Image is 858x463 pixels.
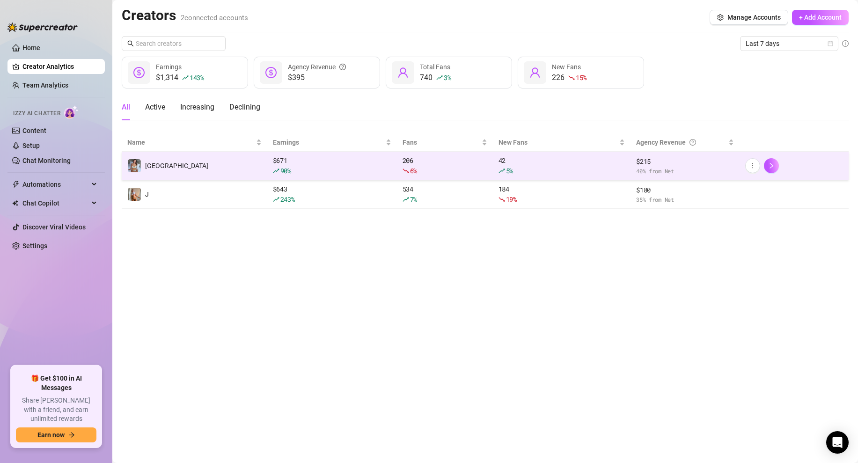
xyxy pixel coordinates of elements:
span: New Fans [499,137,617,147]
span: dollar-circle [265,67,277,78]
th: New Fans [493,133,631,152]
span: 🎁 Get $100 in AI Messages [16,374,96,392]
a: Home [22,44,40,51]
span: 7 % [410,195,417,204]
span: fall [499,196,505,203]
span: 2 connected accounts [181,14,248,22]
span: more [749,162,756,169]
span: Manage Accounts [727,14,781,21]
button: right [764,158,779,173]
span: info-circle [842,40,849,47]
span: Chat Copilot [22,196,89,211]
div: $1,314 [156,72,204,83]
span: user [529,67,541,78]
div: 740 [420,72,451,83]
div: Agency Revenue [636,137,726,147]
span: rise [273,168,279,174]
div: Declining [229,102,260,113]
span: question-circle [339,62,346,72]
img: logo-BBDzfeDw.svg [7,22,78,32]
span: rise [273,196,279,203]
th: Earnings [267,133,397,152]
span: Fans [403,137,480,147]
div: $ 671 [273,155,391,176]
div: 206 [403,155,487,176]
span: Name [127,137,254,147]
span: fall [403,168,409,174]
span: 15 % [576,73,587,82]
a: Discover Viral Videos [22,223,86,231]
span: thunderbolt [12,181,20,188]
div: Active [145,102,165,113]
img: vienna [128,159,141,172]
span: Last 7 days [746,37,833,51]
a: Setup [22,142,40,149]
div: $ 643 [273,184,391,205]
span: [GEOGRAPHIC_DATA] [145,162,208,169]
span: New Fans [552,63,581,71]
div: Open Intercom Messenger [826,431,849,454]
span: Earnings [273,137,384,147]
div: 42 [499,155,625,176]
a: Creator Analytics [22,59,97,74]
span: 5 % [506,166,513,175]
img: Chat Copilot [12,200,18,206]
th: Fans [397,133,493,152]
span: Share [PERSON_NAME] with a friend, and earn unlimited rewards [16,396,96,424]
div: Increasing [180,102,214,113]
span: 35 % from Net [636,195,734,204]
span: + Add Account [799,14,842,21]
span: 90 % [280,166,291,175]
div: All [122,102,130,113]
span: 143 % [190,73,204,82]
a: Content [22,127,46,134]
img: AI Chatter [64,105,79,119]
span: rise [403,196,409,203]
a: Chat Monitoring [22,157,71,164]
a: Team Analytics [22,81,68,89]
span: 6 % [410,166,417,175]
span: 3 % [444,73,451,82]
span: Earnings [156,63,182,71]
span: arrow-right [68,432,75,438]
img: J [128,188,141,201]
span: 243 % [280,195,295,204]
span: Automations [22,177,89,192]
span: calendar [828,41,833,46]
span: setting [717,14,724,21]
span: $ 180 [636,185,734,195]
h2: Creators [122,7,248,24]
input: Search creators [136,38,213,49]
div: 226 [552,72,587,83]
div: 534 [403,184,487,205]
span: search [127,40,134,47]
th: Name [122,133,267,152]
span: user [397,67,409,78]
span: $395 [288,72,346,83]
span: question-circle [689,137,696,147]
a: Settings [22,242,47,250]
span: J [145,191,149,198]
div: 184 [499,184,625,205]
span: right [768,162,775,169]
span: rise [182,74,189,81]
span: dollar-circle [133,67,145,78]
span: 19 % [506,195,517,204]
button: + Add Account [792,10,849,25]
span: Izzy AI Chatter [13,109,60,118]
span: $ 215 [636,156,734,167]
span: rise [499,168,505,174]
span: Earn now [37,431,65,439]
div: Agency Revenue [288,62,346,72]
button: Manage Accounts [710,10,788,25]
span: Total Fans [420,63,450,71]
span: fall [568,74,575,81]
span: rise [436,74,443,81]
button: Earn nowarrow-right [16,427,96,442]
span: 40 % from Net [636,167,734,176]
